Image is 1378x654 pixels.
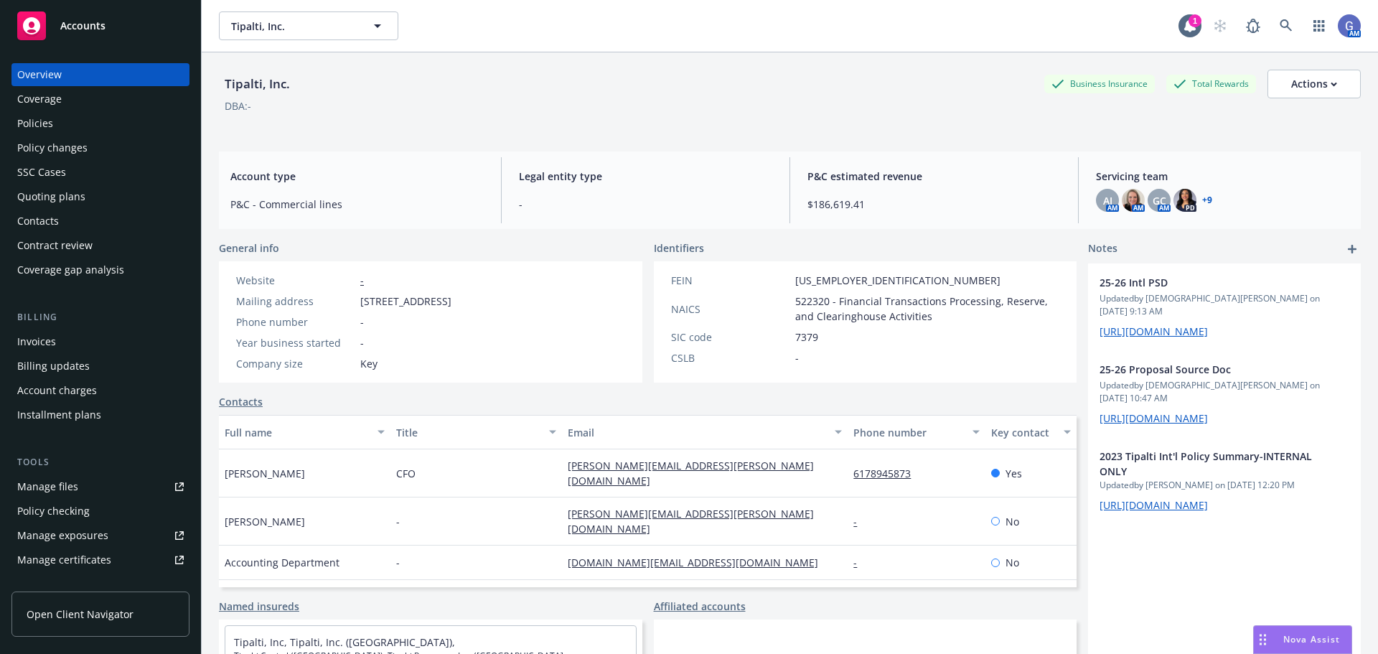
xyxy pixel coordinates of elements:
span: 522320 - Financial Transactions Processing, Reserve, and Clearinghouse Activities [795,294,1060,324]
span: 25-26 Intl PSD [1100,275,1312,290]
div: Actions [1291,70,1337,98]
button: Title [390,415,562,449]
div: NAICS [671,302,789,317]
a: Manage files [11,475,189,498]
span: [STREET_ADDRESS] [360,294,451,309]
img: photo [1122,189,1145,212]
a: Named insureds [219,599,299,614]
a: - [853,556,868,569]
span: - [360,335,364,350]
div: Policy checking [17,500,90,523]
a: Account charges [11,379,189,402]
div: 25-26 Proposal Source DocUpdatedby [DEMOGRAPHIC_DATA][PERSON_NAME] on [DATE] 10:47 AM[URL][DOMAIN... [1088,350,1361,437]
div: Tools [11,455,189,470]
a: [URL][DOMAIN_NAME] [1100,324,1208,338]
div: Business Insurance [1044,75,1155,93]
div: Year business started [236,335,355,350]
span: $186,619.41 [807,197,1061,212]
div: Phone number [236,314,355,330]
a: [URL][DOMAIN_NAME] [1100,411,1208,425]
div: 1 [1189,14,1201,27]
span: Accounts [60,20,106,32]
div: 2023 Tipalti Int'l Policy Summary-INTERNAL ONLYUpdatedby [PERSON_NAME] on [DATE] 12:20 PM[URL][DO... [1088,437,1361,524]
span: Key [360,356,378,371]
span: [PERSON_NAME] [225,466,305,481]
a: [DOMAIN_NAME][EMAIL_ADDRESS][DOMAIN_NAME] [568,556,830,569]
a: Policies [11,112,189,135]
div: FEIN [671,273,789,288]
div: Coverage [17,88,62,111]
span: General info [219,240,279,256]
div: Contacts [17,210,59,233]
a: Contacts [11,210,189,233]
a: Billing updates [11,355,189,378]
span: Tipalti, Inc. [231,19,355,34]
a: [PERSON_NAME][EMAIL_ADDRESS][PERSON_NAME][DOMAIN_NAME] [568,459,814,487]
div: Invoices [17,330,56,353]
div: DBA: - [225,98,251,113]
a: Contacts [219,394,263,409]
span: Updated by [DEMOGRAPHIC_DATA][PERSON_NAME] on [DATE] 9:13 AM [1100,292,1349,318]
a: Report a Bug [1239,11,1267,40]
div: Account charges [17,379,97,402]
span: - [519,197,772,212]
img: photo [1173,189,1196,212]
span: GC [1153,193,1166,208]
span: [PERSON_NAME] [225,514,305,529]
div: Manage claims [17,573,90,596]
div: Phone number [853,425,963,440]
a: Affiliated accounts [654,599,746,614]
a: Coverage gap analysis [11,258,189,281]
div: Billing [11,310,189,324]
span: [US_EMPLOYER_IDENTIFICATION_NUMBER] [795,273,1000,288]
span: 7379 [795,330,818,345]
button: Tipalti, Inc. [219,11,398,40]
span: Account type [230,169,484,184]
a: 6178945873 [853,467,922,480]
span: Accounting Department [225,555,339,570]
a: [URL][DOMAIN_NAME] [1100,498,1208,512]
a: Tipalti, Inc, Tipalti, Inc. ([GEOGRAPHIC_DATA]), [234,635,455,649]
div: Installment plans [17,403,101,426]
a: Accounts [11,6,189,46]
div: Key contact [991,425,1055,440]
div: Manage files [17,475,78,498]
span: - [360,314,364,330]
button: Email [562,415,848,449]
a: - [360,274,364,287]
a: - [853,515,868,528]
button: Actions [1267,70,1361,98]
div: Contract review [17,234,93,257]
a: Installment plans [11,403,189,426]
div: SSC Cases [17,161,66,184]
span: - [795,350,799,365]
span: - [396,514,400,529]
a: Manage certificates [11,548,189,571]
span: P&C estimated revenue [807,169,1061,184]
div: Coverage gap analysis [17,258,124,281]
a: Manage claims [11,573,189,596]
span: CFO [396,466,416,481]
a: Invoices [11,330,189,353]
a: SSC Cases [11,161,189,184]
div: Mailing address [236,294,355,309]
div: 25-26 Intl PSDUpdatedby [DEMOGRAPHIC_DATA][PERSON_NAME] on [DATE] 9:13 AM[URL][DOMAIN_NAME] [1088,263,1361,350]
div: Website [236,273,355,288]
div: Manage certificates [17,548,111,571]
a: Search [1272,11,1300,40]
div: Policy changes [17,136,88,159]
span: Open Client Navigator [27,607,133,622]
a: Coverage [11,88,189,111]
div: Policies [17,112,53,135]
div: CSLB [671,350,789,365]
div: Full name [225,425,369,440]
span: - [396,555,400,570]
button: Nova Assist [1253,625,1352,654]
div: Title [396,425,540,440]
a: [PERSON_NAME][EMAIL_ADDRESS][PERSON_NAME][DOMAIN_NAME] [568,507,814,536]
span: Identifiers [654,240,704,256]
div: Email [568,425,826,440]
a: Manage exposures [11,524,189,547]
span: Legal entity type [519,169,772,184]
